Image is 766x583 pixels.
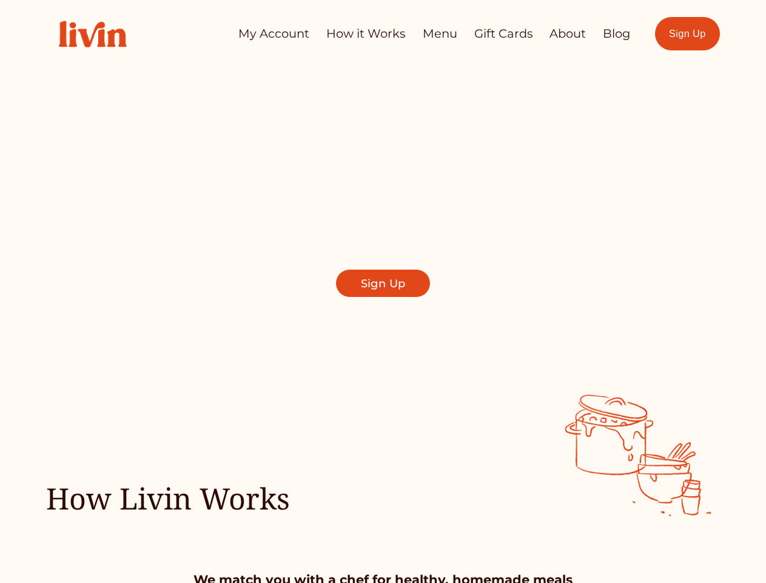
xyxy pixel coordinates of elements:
[196,202,571,252] span: Find a local chef who prepares customized, healthy meals in your kitchen
[326,22,406,46] a: How it Works
[474,22,533,46] a: Gift Cards
[603,22,630,46] a: Blog
[46,8,139,60] img: Livin
[238,22,309,46] a: My Account
[153,131,613,183] span: Take Back Your Evenings
[336,270,430,297] a: Sign Up
[655,17,721,50] a: Sign Up
[46,479,295,517] h2: How Livin Works
[423,22,457,46] a: Menu
[549,22,586,46] a: About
